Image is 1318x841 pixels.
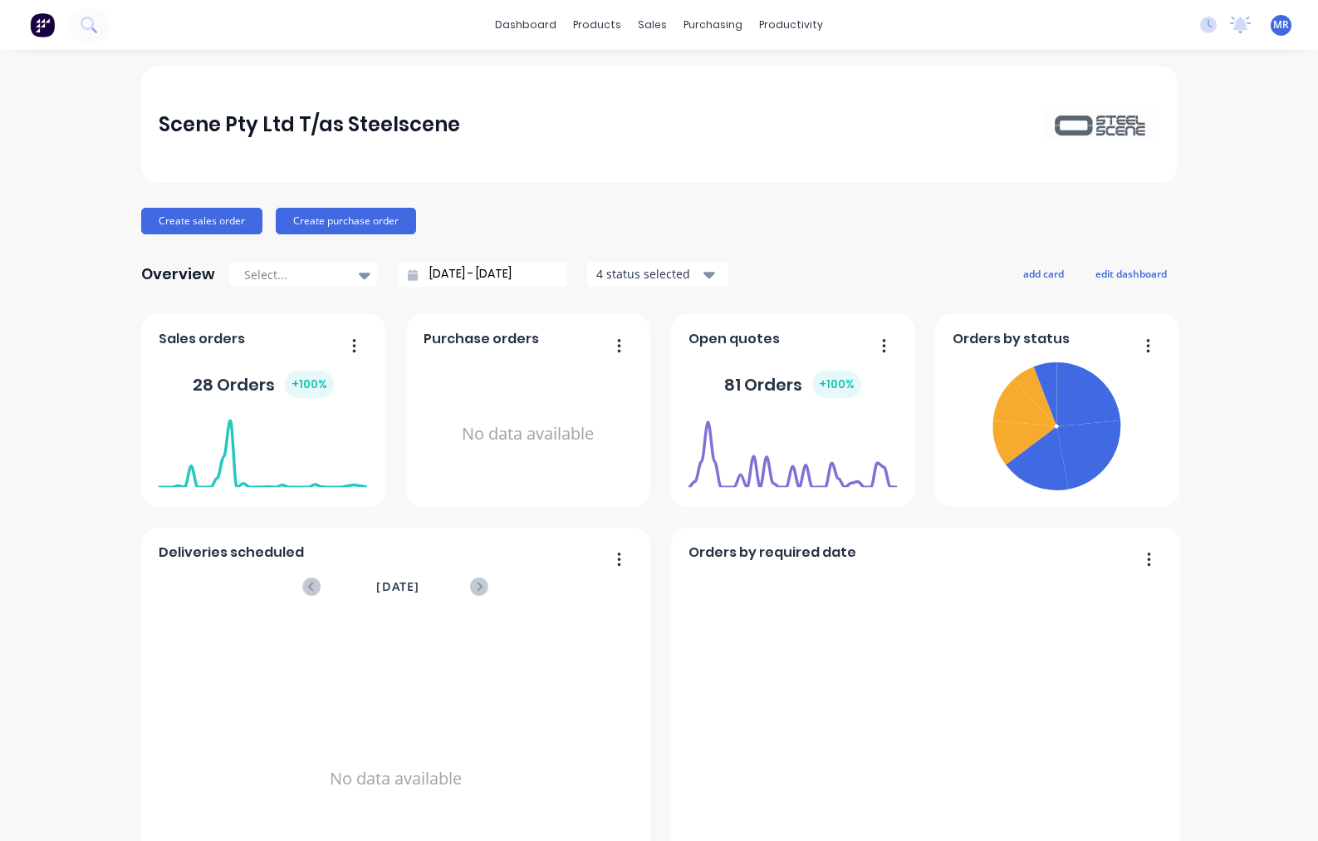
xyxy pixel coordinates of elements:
button: edit dashboard [1085,263,1178,284]
div: No data available [424,356,632,513]
div: + 100 % [285,371,334,398]
div: Scene Pty Ltd T/as Steelscene [159,108,460,141]
span: MR [1273,17,1289,32]
div: Overview [141,258,215,291]
span: Sales orders [159,329,245,349]
div: purchasing [675,12,751,37]
a: dashboard [487,12,565,37]
img: Factory [30,12,55,37]
button: Create sales order [141,208,262,234]
div: products [565,12,630,37]
div: 81 Orders [724,371,861,398]
span: Orders by status [953,329,1070,349]
button: 4 status selected [587,262,728,287]
button: Create purchase order [276,208,416,234]
span: Purchase orders [424,329,539,349]
img: Scene Pty Ltd T/as Steelscene [1043,110,1159,139]
button: add card [1012,263,1075,284]
div: productivity [751,12,831,37]
div: 28 Orders [193,371,334,398]
div: sales [630,12,675,37]
div: 4 status selected [596,265,701,283]
span: Open quotes [688,329,780,349]
span: [DATE] [376,578,419,596]
div: + 100 % [812,371,861,398]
